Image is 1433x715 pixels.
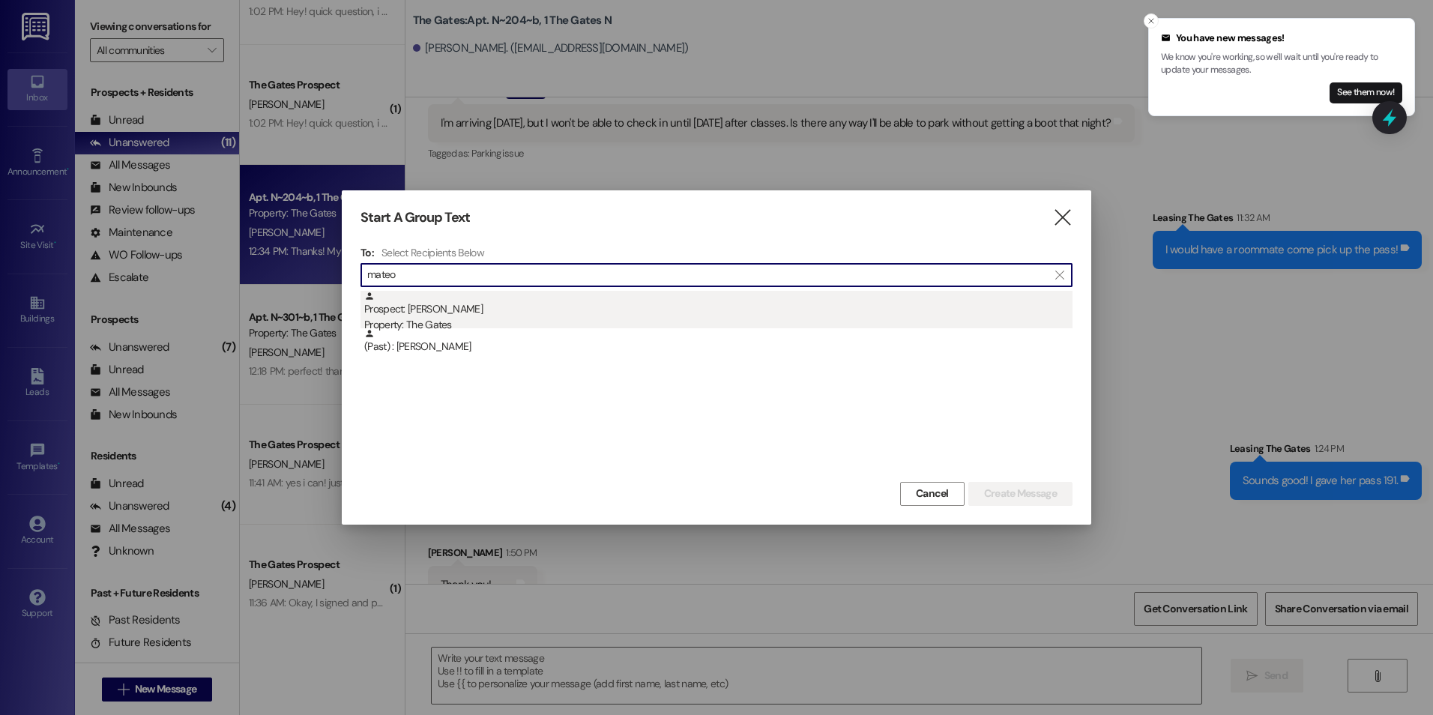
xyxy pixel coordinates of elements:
h3: To: [360,246,374,259]
span: Create Message [984,486,1057,501]
div: Property: The Gates [364,317,1073,333]
h4: Select Recipients Below [381,246,484,259]
div: Prospect: [PERSON_NAME] [364,291,1073,334]
button: Create Message [968,482,1073,506]
h3: Start A Group Text [360,209,470,226]
i:  [1055,269,1064,281]
button: Clear text [1048,264,1072,286]
button: See them now! [1330,82,1402,103]
input: Search for any contact or apartment [367,265,1048,286]
button: Cancel [900,482,965,506]
button: Close toast [1144,13,1159,28]
div: You have new messages! [1161,31,1402,46]
i:  [1052,210,1073,226]
p: We know you're working, so we'll wait until you're ready to update your messages. [1161,51,1402,77]
div: (Past) : [PERSON_NAME] [364,328,1073,355]
div: (Past) : [PERSON_NAME] [360,328,1073,366]
div: Prospect: [PERSON_NAME]Property: The Gates [360,291,1073,328]
span: Cancel [916,486,949,501]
